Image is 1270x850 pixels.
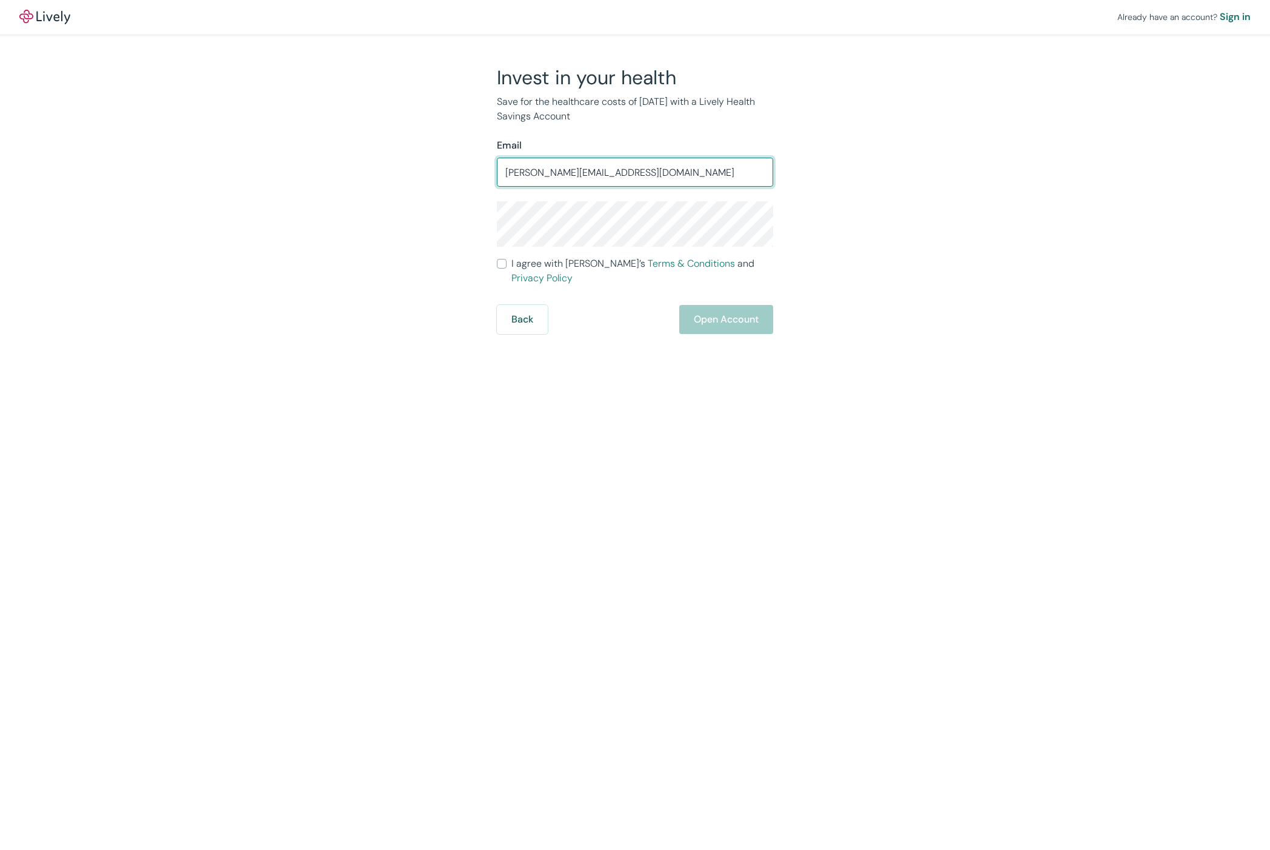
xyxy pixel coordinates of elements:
a: LivelyLively [19,10,70,24]
a: Privacy Policy [511,272,573,284]
div: Already have an account? [1117,10,1251,24]
button: Back [497,305,548,334]
label: Email [497,138,522,153]
img: Lively [19,10,70,24]
span: I agree with [PERSON_NAME]’s and [511,256,773,286]
p: Save for the healthcare costs of [DATE] with a Lively Health Savings Account [497,95,773,124]
h2: Invest in your health [497,65,773,90]
a: Terms & Conditions [648,257,735,270]
a: Sign in [1220,10,1251,24]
